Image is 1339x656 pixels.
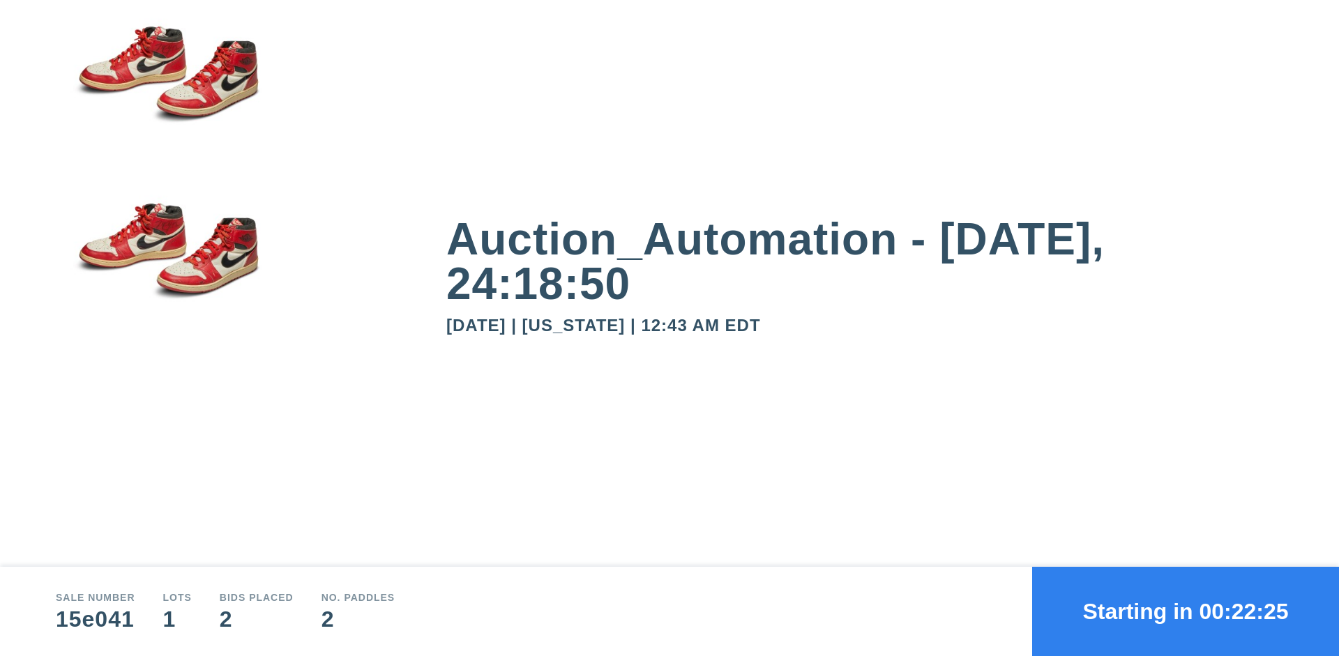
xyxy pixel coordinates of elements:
div: [DATE] | [US_STATE] | 12:43 AM EDT [446,317,1283,334]
div: 15e041 [56,608,135,630]
div: Lots [163,593,192,602]
div: Auction_Automation - [DATE], 24:18:50 [446,217,1283,306]
div: 1 [163,608,192,630]
div: 2 [220,608,294,630]
div: Bids Placed [220,593,294,602]
button: Starting in 00:22:25 [1032,567,1339,656]
div: Sale number [56,593,135,602]
img: small [56,3,279,180]
div: No. Paddles [321,593,395,602]
div: 2 [321,608,395,630]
